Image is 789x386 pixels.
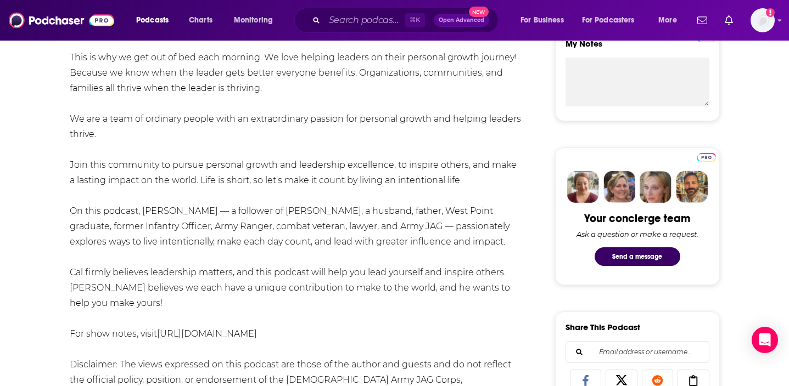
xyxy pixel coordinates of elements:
[577,230,698,239] div: Ask a question or make a request.
[9,10,114,31] img: Podchaser - Follow, Share and Rate Podcasts
[521,13,564,28] span: For Business
[720,11,737,30] a: Show notifications dropdown
[434,14,489,27] button: Open AdvancedNew
[584,212,690,225] div: Your concierge team
[697,151,716,162] a: Pro website
[305,8,509,33] div: Search podcasts, credits, & more...
[697,153,716,162] img: Podchaser Pro
[234,13,273,28] span: Monitoring
[582,13,635,28] span: For Podcasters
[752,327,778,353] div: Open Intercom Messenger
[324,12,405,29] input: Search podcasts, credits, & more...
[439,18,484,23] span: Open Advanced
[226,12,287,29] button: open menu
[469,7,489,17] span: New
[676,171,708,203] img: Jon Profile
[651,12,691,29] button: open menu
[566,341,709,363] div: Search followers
[658,13,677,28] span: More
[640,171,672,203] img: Jules Profile
[157,328,257,339] a: [URL][DOMAIN_NAME]
[566,322,640,332] h3: Share This Podcast
[575,12,651,29] button: open menu
[182,12,219,29] a: Charts
[513,12,578,29] button: open menu
[603,171,635,203] img: Barbara Profile
[128,12,183,29] button: open menu
[751,8,775,32] img: User Profile
[575,342,700,362] input: Email address or username...
[751,8,775,32] button: Show profile menu
[567,171,599,203] img: Sydney Profile
[189,13,212,28] span: Charts
[766,8,775,17] svg: Add a profile image
[136,13,169,28] span: Podcasts
[405,13,425,27] span: ⌘ K
[595,247,680,266] button: Send a message
[566,38,709,58] label: My Notes
[693,11,712,30] a: Show notifications dropdown
[751,8,775,32] span: Logged in as megcassidy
